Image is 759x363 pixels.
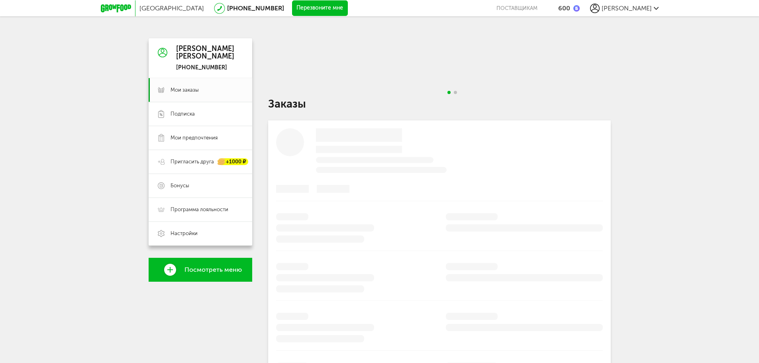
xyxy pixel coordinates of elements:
span: Go to slide 2 [454,91,457,94]
a: [PHONE_NUMBER] [227,4,284,12]
button: Перезвоните мне [292,0,348,16]
span: Мои заказы [171,86,199,94]
span: Программа лояльности [171,206,228,213]
a: Подписка [149,102,252,126]
img: bonus_b.cdccf46.png [573,5,580,12]
a: Бонусы [149,174,252,198]
div: 600 [558,4,570,12]
a: Мои предпочтения [149,126,252,150]
a: Программа лояльности [149,198,252,222]
a: Пригласить друга +1000 ₽ [149,150,252,174]
span: [GEOGRAPHIC_DATA] [139,4,204,12]
div: [PERSON_NAME] [PERSON_NAME] [176,45,234,61]
span: Пригласить друга [171,158,214,165]
span: Бонусы [171,182,189,189]
div: +1000 ₽ [218,159,248,165]
span: Настройки [171,230,198,237]
span: Go to slide 1 [447,91,451,94]
a: Мои заказы [149,78,252,102]
span: [PERSON_NAME] [602,4,652,12]
span: Подписка [171,110,195,118]
span: Посмотреть меню [184,266,242,273]
span: Мои предпочтения [171,134,218,141]
h1: Заказы [268,99,611,109]
a: Настройки [149,222,252,245]
a: Посмотреть меню [149,258,252,282]
div: [PHONE_NUMBER] [176,64,234,71]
